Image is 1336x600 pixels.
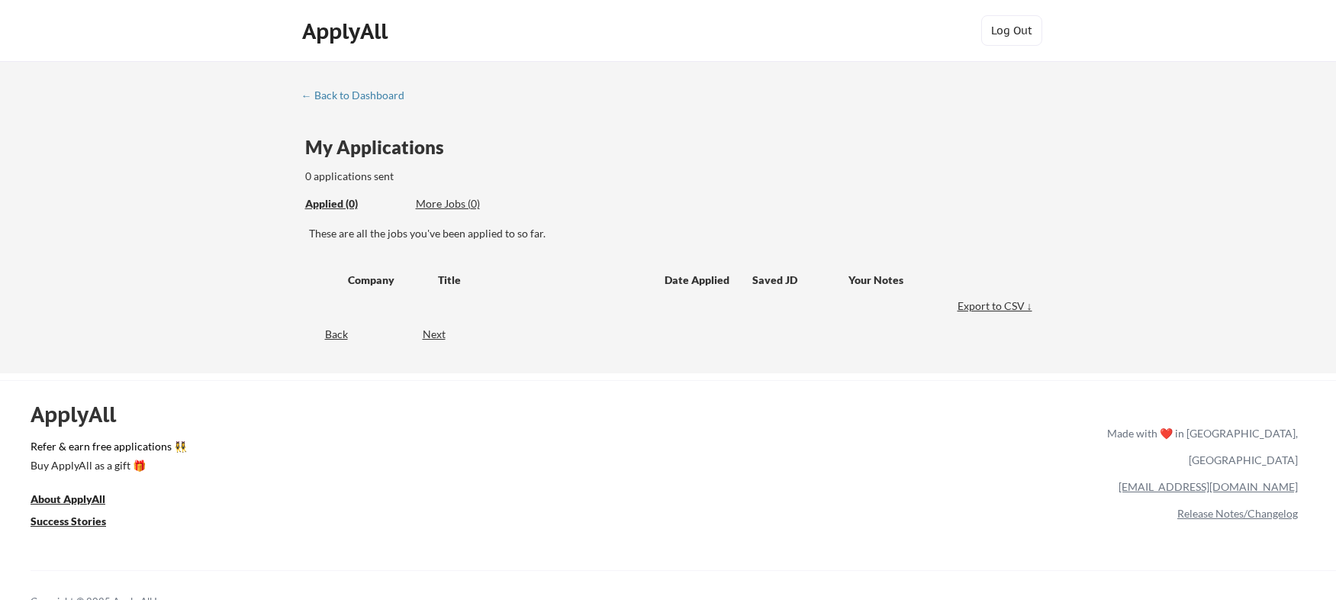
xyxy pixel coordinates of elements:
div: These are job applications we think you'd be a good fit for, but couldn't apply you to automatica... [416,196,528,212]
div: These are all the jobs you've been applied to so far. [305,196,404,212]
a: Release Notes/Changelog [1177,507,1298,520]
a: About ApplyAll [31,491,127,510]
div: Made with ❤️ in [GEOGRAPHIC_DATA], [GEOGRAPHIC_DATA] [1101,420,1298,473]
div: Your Notes [848,273,1022,288]
div: More Jobs (0) [416,196,528,211]
div: Title [438,273,650,288]
div: Saved JD [752,266,848,293]
a: ← Back to Dashboard [301,89,416,105]
div: Next [423,327,463,342]
div: Applied (0) [305,196,404,211]
div: Export to CSV ↓ [958,298,1036,314]
div: 0 applications sent [305,169,600,184]
div: My Applications [305,138,456,156]
a: Refer & earn free applications 👯‍♀️ [31,441,788,457]
div: Back [301,327,348,342]
div: ApplyAll [302,18,392,44]
u: About ApplyAll [31,492,105,505]
button: Log Out [981,15,1042,46]
div: Date Applied [665,273,732,288]
a: Success Stories [31,513,127,532]
div: ← Back to Dashboard [301,90,416,101]
u: Success Stories [31,515,106,527]
div: Company [348,273,424,288]
a: [EMAIL_ADDRESS][DOMAIN_NAME] [1119,480,1298,493]
div: ApplyAll [31,402,134,427]
div: Buy ApplyAll as a gift 🎁 [31,460,183,471]
div: These are all the jobs you've been applied to so far. [309,226,1036,241]
a: Buy ApplyAll as a gift 🎁 [31,457,183,476]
